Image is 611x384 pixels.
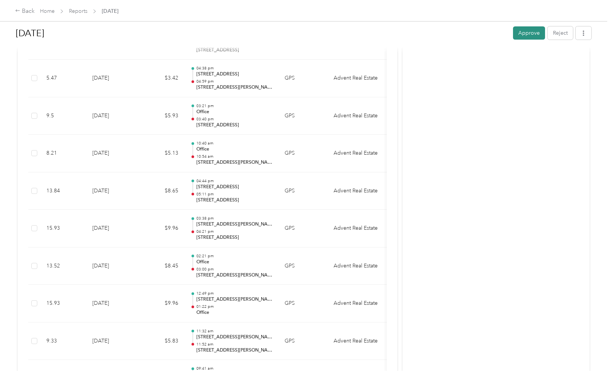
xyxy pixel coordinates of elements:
p: [STREET_ADDRESS] [196,234,273,241]
p: Office [196,109,273,115]
td: GPS [279,247,328,285]
td: [DATE] [86,172,139,210]
p: 02:21 pm [196,253,273,259]
p: [STREET_ADDRESS][PERSON_NAME] [196,296,273,303]
p: [STREET_ADDRESS] [196,197,273,204]
h1: Aug 2025 [16,24,508,42]
td: Advent Real Estate [328,97,384,135]
p: 10:54 am [196,154,273,159]
td: GPS [279,285,328,323]
td: Advent Real Estate [328,172,384,210]
p: 11:52 am [196,342,273,347]
p: [STREET_ADDRESS][PERSON_NAME] [196,221,273,228]
p: 04:38 pm [196,66,273,71]
p: 09:41 am [196,366,273,371]
td: $8.65 [139,172,184,210]
button: Approve [513,26,545,40]
p: 10:40 am [196,141,273,146]
p: 03:21 pm [196,103,273,109]
td: 13.84 [40,172,86,210]
a: Home [40,8,55,14]
a: Reports [69,8,87,14]
p: [STREET_ADDRESS][PERSON_NAME] [196,334,273,341]
p: [STREET_ADDRESS] [196,184,273,190]
p: 04:21 pm [196,229,273,234]
p: [STREET_ADDRESS][PERSON_NAME] [196,272,273,279]
p: 12:49 pm [196,291,273,296]
p: 11:32 am [196,329,273,334]
p: [STREET_ADDRESS][PERSON_NAME] [196,159,273,166]
td: [DATE] [86,285,139,323]
td: $9.96 [139,210,184,247]
td: Advent Real Estate [328,323,384,360]
p: [STREET_ADDRESS][PERSON_NAME] [196,84,273,91]
p: 01:22 pm [196,304,273,309]
td: 9.5 [40,97,86,135]
td: [DATE] [86,60,139,97]
td: 5.47 [40,60,86,97]
td: [DATE] [86,210,139,247]
td: $9.96 [139,285,184,323]
td: Advent Real Estate [328,60,384,97]
p: 03:00 pm [196,267,273,272]
td: GPS [279,210,328,247]
p: 03:38 pm [196,216,273,221]
p: [STREET_ADDRESS] [196,71,273,78]
p: 03:40 pm [196,117,273,122]
span: [DATE] [102,7,118,15]
td: $8.45 [139,247,184,285]
td: Advent Real Estate [328,285,384,323]
p: Office [196,146,273,153]
td: GPS [279,323,328,360]
p: [STREET_ADDRESS][PERSON_NAME] [196,347,273,354]
td: [DATE] [86,247,139,285]
td: GPS [279,172,328,210]
td: 8.21 [40,135,86,172]
td: GPS [279,60,328,97]
td: [DATE] [86,97,139,135]
td: Advent Real Estate [328,135,384,172]
td: $5.83 [139,323,184,360]
td: GPS [279,97,328,135]
td: Advent Real Estate [328,247,384,285]
p: 05:11 pm [196,192,273,197]
iframe: Everlance-gr Chat Button Frame [569,342,611,384]
p: Office [196,259,273,266]
td: 13.52 [40,247,86,285]
p: 04:59 pm [196,79,273,84]
td: $5.13 [139,135,184,172]
td: $3.42 [139,60,184,97]
td: 15.93 [40,285,86,323]
p: Office [196,309,273,316]
td: [DATE] [86,323,139,360]
td: $5.93 [139,97,184,135]
td: [DATE] [86,135,139,172]
p: 04:44 pm [196,178,273,184]
button: Reject [548,26,573,40]
td: GPS [279,135,328,172]
td: 15.93 [40,210,86,247]
p: [STREET_ADDRESS] [196,122,273,129]
td: 9.33 [40,323,86,360]
div: Back [15,7,35,16]
td: Advent Real Estate [328,210,384,247]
